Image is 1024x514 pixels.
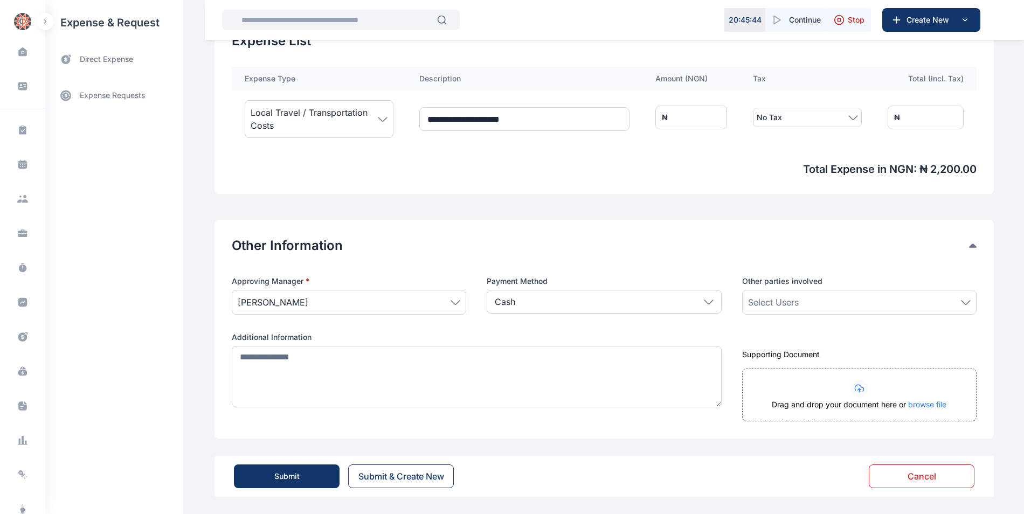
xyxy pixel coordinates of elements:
div: Submit [274,471,300,482]
button: Continue [765,8,827,32]
p: Cash [495,295,515,308]
button: Cancel [869,464,974,488]
span: direct expense [80,54,133,65]
button: Other Information [232,237,969,254]
label: Payment Method [487,276,721,287]
th: Description [406,67,642,91]
span: Local Travel / Transportation Costs [251,106,378,132]
th: Tax [740,67,875,91]
span: Continue [789,15,821,25]
div: Other Information [232,237,977,254]
div: Supporting Document [742,349,977,360]
th: Amount ( NGN ) [642,67,740,91]
span: Create New [902,15,958,25]
button: Submit [234,464,340,488]
th: Expense Type [232,67,406,91]
div: ₦ [662,112,668,123]
button: Submit & Create New [348,464,454,488]
span: Other parties involved [742,276,822,287]
span: [PERSON_NAME] [238,296,308,309]
p: 20 : 45 : 44 [729,15,762,25]
a: direct expense [45,45,183,74]
div: Drag and drop your document here or [743,399,976,421]
span: Approving Manager [232,276,309,287]
th: Total (Incl. Tax) [875,67,977,91]
a: expense requests [45,82,183,108]
div: ₦ [894,112,900,123]
label: Additional Information [232,332,722,343]
div: expense requests [45,74,183,108]
span: browse file [908,400,946,409]
span: Select Users [748,296,799,309]
span: Stop [848,15,864,25]
h2: Expense List [232,32,977,50]
span: No Tax [757,111,782,124]
button: Stop [827,8,871,32]
button: Create New [882,8,980,32]
span: Total Expense in NGN : ₦ 2,200.00 [232,162,977,177]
